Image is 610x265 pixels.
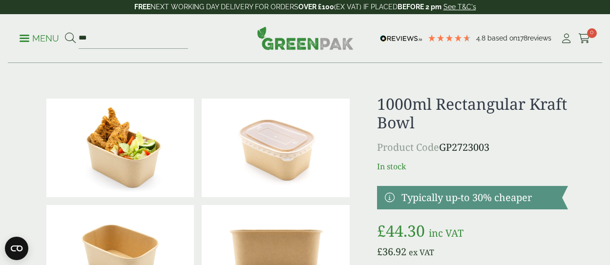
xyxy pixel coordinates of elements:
[202,99,350,197] img: 1000ml Rectangular Kraft Bowl With Lid
[377,245,382,258] span: £
[429,226,463,240] span: inc VAT
[377,141,439,154] span: Product Code
[134,3,150,11] strong: FREE
[377,161,568,172] p: In stock
[298,3,334,11] strong: OVER £100
[443,3,476,11] a: See T&C's
[377,245,406,258] bdi: 36.92
[377,95,568,132] h1: 1000ml Rectangular Kraft Bowl
[517,34,527,42] span: 178
[587,28,597,38] span: 0
[487,34,517,42] span: Based on
[20,33,59,44] p: Menu
[560,34,572,43] i: My Account
[20,33,59,42] a: Menu
[409,247,434,258] span: ex VAT
[46,99,194,197] img: 1000ml Rectangular Kraft Bowl With Food Contents
[398,3,442,11] strong: BEFORE 2 pm
[377,140,568,155] p: GP2723003
[527,34,551,42] span: reviews
[578,34,590,43] i: Cart
[380,35,422,42] img: REVIEWS.io
[257,26,354,50] img: GreenPak Supplies
[427,34,471,42] div: 4.78 Stars
[377,220,425,241] bdi: 44.30
[5,237,28,260] button: Open CMP widget
[377,220,386,241] span: £
[578,31,590,46] a: 0
[476,34,487,42] span: 4.8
